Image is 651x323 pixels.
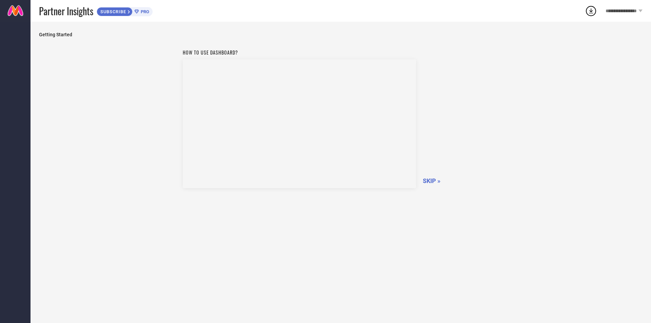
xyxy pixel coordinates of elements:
span: SUBSCRIBE [97,9,128,14]
span: PRO [139,9,149,14]
a: SUBSCRIBEPRO [97,5,153,16]
div: Open download list [585,5,597,17]
span: Getting Started [39,32,643,37]
h1: How to use dashboard? [183,49,416,56]
iframe: YouTube video player [183,59,416,188]
span: SKIP » [423,177,440,184]
span: Partner Insights [39,4,93,18]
